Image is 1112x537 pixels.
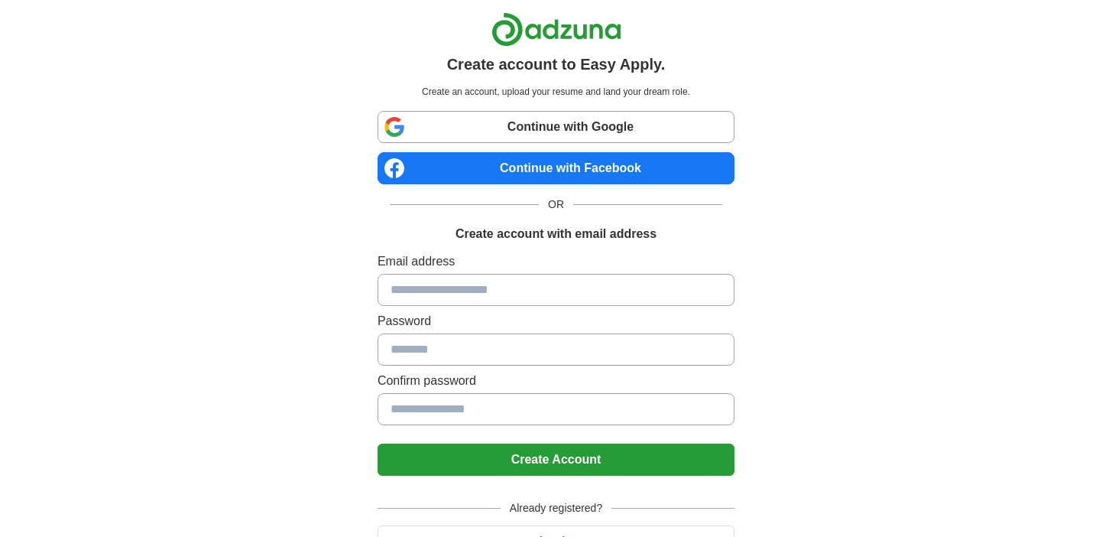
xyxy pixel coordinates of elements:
label: Confirm password [378,372,734,390]
a: Continue with Facebook [378,152,734,184]
label: Email address [378,252,734,271]
h1: Create account with email address [455,225,657,243]
a: Continue with Google [378,111,734,143]
span: OR [539,197,573,213]
img: Adzuna logo [491,12,621,47]
button: Create Account [378,444,734,476]
h1: Create account to Easy Apply. [447,53,666,76]
label: Password [378,312,734,330]
span: Already registered? [501,500,611,516]
p: Create an account, upload your resume and land your dream role. [381,85,731,99]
